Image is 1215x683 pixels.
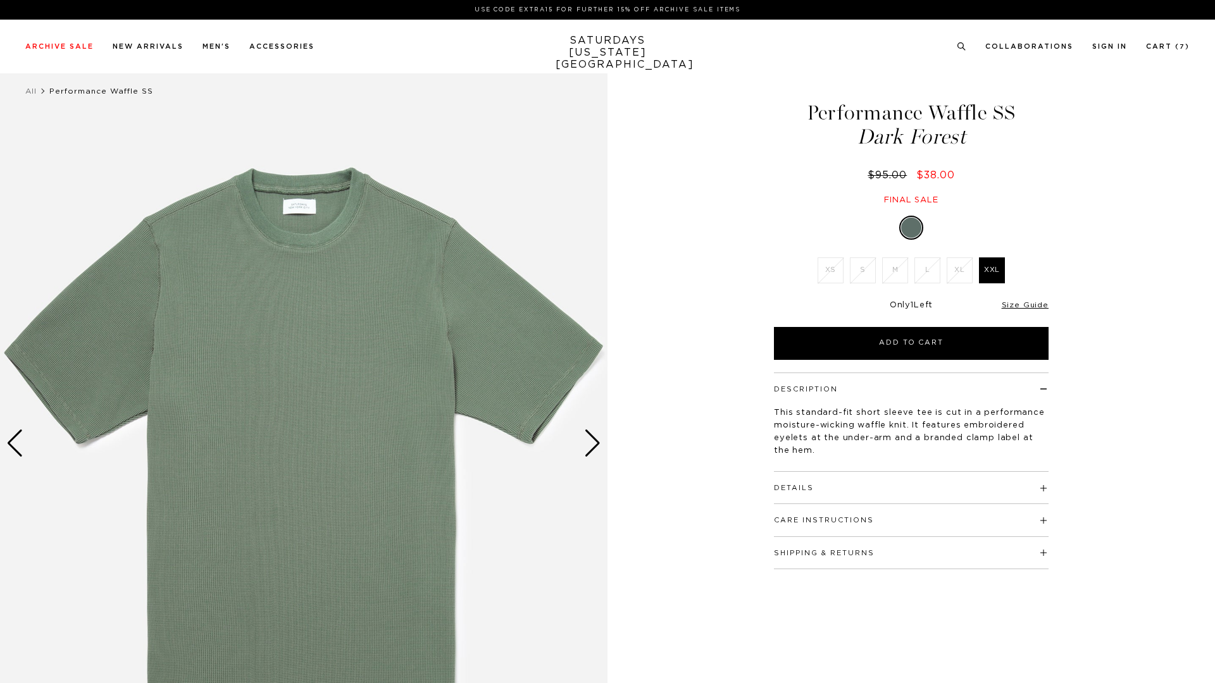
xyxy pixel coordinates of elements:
button: Add to Cart [774,327,1049,360]
a: Archive Sale [25,43,94,50]
a: Size Guide [1002,301,1049,309]
span: 1 [911,301,914,309]
span: $38.00 [916,170,955,180]
a: Men's [202,43,230,50]
a: Collaborations [985,43,1073,50]
a: New Arrivals [113,43,184,50]
button: Details [774,484,814,491]
div: Previous slide [6,429,23,457]
p: Use Code EXTRA15 for Further 15% Off Archive Sale Items [30,5,1185,15]
a: SATURDAYS[US_STATE][GEOGRAPHIC_DATA] [556,35,660,71]
a: Sign In [1092,43,1127,50]
a: Accessories [249,43,315,50]
span: Performance Waffle SS [49,87,153,95]
p: This standard-fit short sleeve tee is cut in a performance moisture-wicking waffle knit. It featu... [774,407,1049,457]
small: 7 [1180,44,1185,50]
del: $95.00 [868,170,912,180]
div: Next slide [584,429,601,457]
div: Final sale [772,195,1050,206]
button: Description [774,386,838,393]
span: Dark Forest [772,126,1050,147]
a: All [25,87,37,95]
a: Cart (7) [1146,43,1190,50]
div: Only Left [774,300,1049,311]
button: Care Instructions [774,517,874,524]
button: Shipping & Returns [774,550,875,557]
h1: Performance Waffle SS [772,102,1050,147]
label: XXL [979,257,1005,283]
